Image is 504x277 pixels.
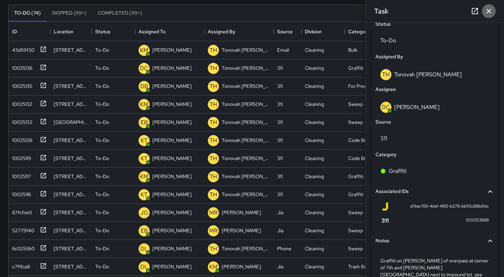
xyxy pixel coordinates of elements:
p: DC [140,64,148,73]
div: Sweep [348,119,363,126]
div: Graffiti [348,191,363,198]
p: Tonovah [PERSON_NAME] [222,83,270,90]
p: To-Do [95,65,109,72]
div: 311 [277,191,283,198]
div: 167 11th Street [54,227,88,234]
div: Cleaning [305,137,324,144]
p: [PERSON_NAME] [152,173,192,180]
div: 10025136 [9,62,32,72]
div: Assigned To [139,22,166,41]
p: MR [209,209,218,217]
p: TH [210,154,217,163]
p: [PERSON_NAME] [152,47,192,53]
div: Cleaning [305,173,324,180]
div: 10025117 [9,170,31,180]
div: 166 Langton Street [54,191,88,198]
p: [PERSON_NAME] [152,191,192,198]
div: 10025132 [9,98,32,108]
p: KT [141,136,148,145]
p: KM [209,263,218,271]
div: Code Brown [348,137,375,144]
div: 311 [277,137,283,144]
p: KM [140,173,148,181]
p: TH [210,46,217,54]
div: 907 Minna Street [54,119,88,126]
p: [PERSON_NAME] [152,227,192,234]
div: Cleaning [305,227,324,234]
div: 10025116 [9,188,31,198]
div: Cleaning [305,191,324,198]
div: 52779f40 [9,224,34,234]
div: 230 7th Street [54,137,88,144]
div: Division [305,22,322,41]
p: [PERSON_NAME] [152,209,192,216]
p: KT [141,191,148,199]
div: ID [9,22,50,41]
button: To-Do (74) [9,5,46,22]
p: To-Do [95,245,109,252]
p: To-Do [95,227,109,234]
p: To-Do [95,119,109,126]
p: Tonovah [PERSON_NAME] [222,119,270,126]
p: [PERSON_NAME] [222,209,261,216]
p: KM [140,46,148,54]
p: TH [210,64,217,73]
p: To-Do [95,155,109,162]
p: DL [140,245,148,253]
div: 311 [277,119,283,126]
p: Tonovah [PERSON_NAME] [222,245,270,252]
div: 39 Columbia Square Street [54,101,88,108]
div: Sweep [348,101,363,108]
div: Cleaning [305,209,324,216]
div: Source [277,22,293,41]
div: Jia [277,209,283,216]
p: To-Do [95,173,109,180]
div: Cleaning [305,155,324,162]
div: Sweep [348,245,363,252]
div: 43d59f30 [9,44,34,53]
div: Assigned To [135,22,204,41]
p: KM [140,100,148,109]
p: EB [141,227,148,235]
div: Location [50,22,92,41]
div: 743 Minna Street [54,245,88,252]
p: [PERSON_NAME] [152,83,192,90]
div: Status [92,22,135,41]
p: Tonovah [PERSON_NAME] [222,137,270,144]
p: [PERSON_NAME] [222,263,261,270]
p: Tonovah [PERSON_NAME] [222,155,270,162]
p: TH [210,118,217,127]
div: 265 Shipley Street [54,47,88,53]
p: To-Do [95,83,109,90]
div: 311 [277,155,283,162]
div: Division [301,22,345,41]
p: JG [140,209,148,217]
div: 311 [277,101,283,108]
div: 10025119 [9,152,31,162]
div: 1201 Howard Street [54,173,88,180]
div: 10025135 [9,80,32,90]
div: Graffiti [348,173,363,180]
div: Assigned By [204,22,274,41]
p: [PERSON_NAME] [152,119,192,126]
div: Jia [277,263,283,270]
p: EB [141,118,148,127]
div: 311 [277,173,283,180]
p: Tonovah [PERSON_NAME] [222,173,270,180]
p: [PERSON_NAME] [152,245,192,252]
p: TH [210,100,217,109]
button: Skipped (99+) [46,5,92,22]
p: KT [141,154,148,163]
p: [PERSON_NAME] [152,65,192,72]
div: 10025132 [9,116,32,126]
p: To-Do [95,47,109,53]
p: To-Do [95,263,109,270]
div: Location [54,22,73,41]
p: To-Do [95,101,109,108]
p: TH [210,82,217,91]
p: MR [209,227,218,235]
p: To-Do [95,137,109,144]
div: Cleaning [305,65,324,72]
div: Cleaning [305,263,324,270]
p: [PERSON_NAME] [222,227,261,234]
